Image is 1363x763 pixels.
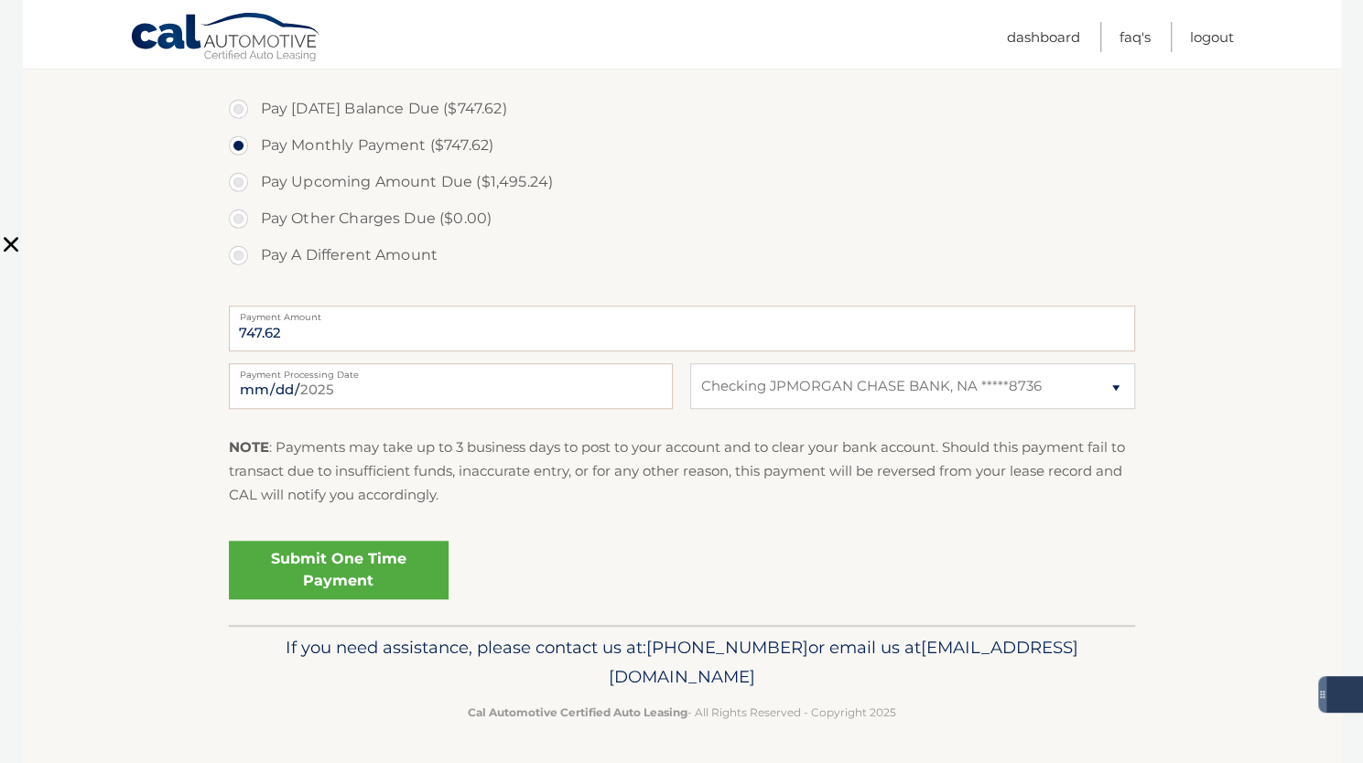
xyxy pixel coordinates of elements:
[229,541,449,599] a: Submit One Time Payment
[229,435,1135,508] p: : Payments may take up to 3 business days to post to your account and to clear your bank account....
[609,637,1078,687] span: [EMAIL_ADDRESS][DOMAIN_NAME]
[229,306,1135,320] label: Payment Amount
[229,237,1135,274] label: Pay A Different Amount
[229,363,673,409] input: Payment Date
[241,703,1123,722] p: - All Rights Reserved - Copyright 2025
[241,633,1123,692] p: If you need assistance, please contact us at: or email us at
[1007,22,1080,52] a: Dashboard
[229,127,1135,164] label: Pay Monthly Payment ($747.62)
[229,438,269,456] strong: NOTE
[229,164,1135,200] label: Pay Upcoming Amount Due ($1,495.24)
[229,200,1135,237] label: Pay Other Charges Due ($0.00)
[1190,22,1234,52] a: Logout
[229,363,673,378] label: Payment Processing Date
[130,12,322,65] a: Cal Automotive
[468,705,687,719] strong: Cal Automotive Certified Auto Leasing
[229,306,1135,351] input: Payment Amount
[1120,22,1151,52] a: FAQ's
[229,91,1135,127] label: Pay [DATE] Balance Due ($747.62)
[646,637,808,658] span: [PHONE_NUMBER]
